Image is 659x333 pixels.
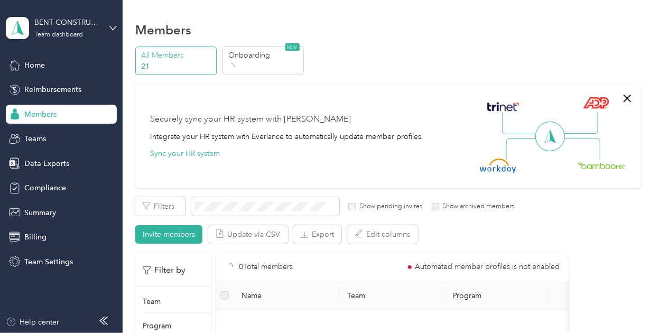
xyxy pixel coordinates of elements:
[24,182,66,193] span: Compliance
[135,225,202,244] button: Invite members
[228,50,300,61] p: Onboarding
[24,60,45,71] span: Home
[547,281,616,310] th: Status
[24,109,57,120] span: Members
[600,274,659,333] iframe: Everlance-gr Chat Button Frame
[142,50,214,61] p: All Members
[561,112,598,134] img: Line Right Up
[480,159,517,173] img: Workday
[143,320,171,331] p: Program
[285,43,300,51] span: NEW
[239,261,293,273] p: 0 Total members
[356,202,422,211] label: Show pending invites
[439,202,515,211] label: Show archived members
[583,97,609,109] img: ADP
[444,281,547,310] th: Program
[506,138,543,160] img: Line Left Down
[485,99,522,114] img: Trinet
[34,17,100,28] div: BENT CONSTRUCTION LLC
[150,148,220,159] button: Sync your HR system
[24,84,81,95] span: Reimbursements
[143,296,161,307] p: Team
[143,264,185,277] p: Filter by
[415,263,560,271] span: Automated member profiles is not enabled
[339,281,444,310] th: Team
[242,291,330,300] span: Name
[135,197,185,216] button: Filters
[347,225,418,244] button: Edit columns
[578,162,626,169] img: BambooHR
[502,112,539,135] img: Line Left Up
[563,138,600,161] img: Line Right Down
[135,24,191,35] h1: Members
[24,232,47,243] span: Billing
[24,133,46,144] span: Teams
[233,281,339,310] th: Name
[6,317,60,328] button: Help center
[24,158,69,169] span: Data Exports
[24,256,73,267] span: Team Settings
[142,61,214,72] p: 21
[208,225,288,244] button: Update via CSV
[150,113,351,126] div: Securely sync your HR system with [PERSON_NAME]
[293,225,341,244] button: Export
[34,32,83,38] div: Team dashboard
[150,131,423,142] div: Integrate your HR system with Everlance to automatically update member profiles.
[24,207,56,218] span: Summary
